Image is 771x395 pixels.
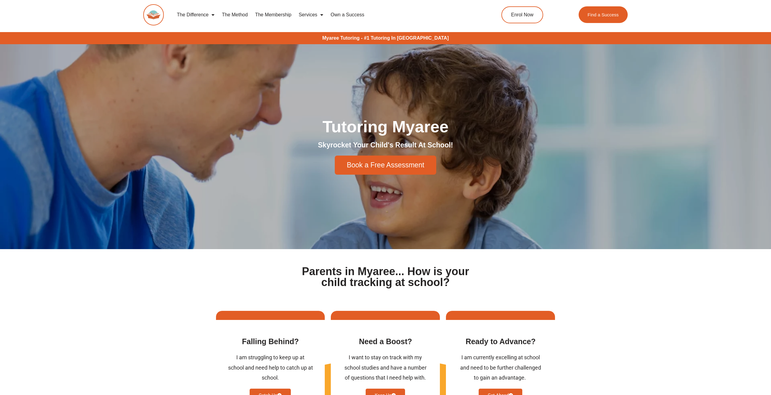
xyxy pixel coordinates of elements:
[173,8,218,22] a: The Difference
[327,8,368,22] a: Own a Success
[216,141,555,150] h2: Skyrocket Your Child's Result At School!
[458,337,543,347] h3: Ready to Advance​?
[295,8,327,22] a: Services
[216,118,555,135] h1: Tutoring Myaree
[218,8,251,22] a: The Method
[335,156,437,175] a: Book a Free Assessment
[588,12,619,17] span: Find a Success
[292,266,479,288] h1: Parents in Myaree... How is your child tracking at school?
[343,337,428,347] h3: Need a Boost?
[501,6,543,23] a: Enrol Now
[228,337,313,347] h3: Falling Behind​?
[579,6,628,23] a: Find a Success
[347,162,424,169] span: Book a Free Assessment
[511,12,533,17] span: Enrol Now
[173,8,474,22] nav: Menu
[228,352,313,383] div: I am struggling to keep up at school and need help to catch up at school.​​
[458,352,543,383] div: I am currently excelling at school and need to be further challenged to gain an advantage. ​
[343,352,428,383] div: I want to stay on track with my school studies and have a number of questions that I need help wi...
[251,8,295,22] a: The Membership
